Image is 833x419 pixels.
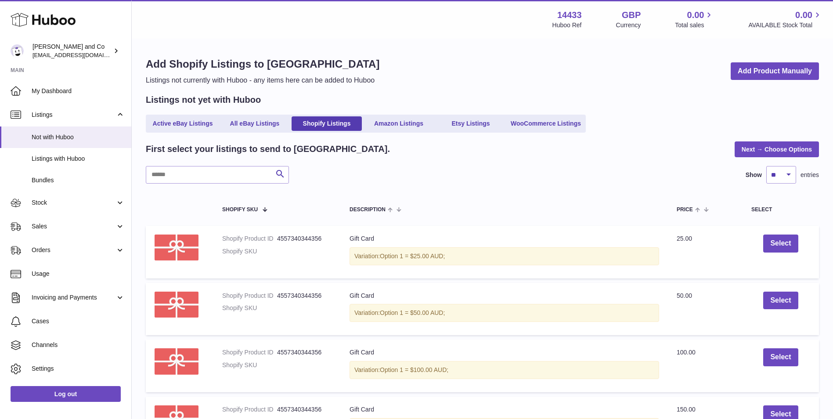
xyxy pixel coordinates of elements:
[222,304,277,312] dt: Shopify SKU
[748,21,822,29] span: AVAILABLE Stock Total
[622,9,641,21] strong: GBP
[508,116,584,131] a: WooCommerce Listings
[222,348,277,357] dt: Shopify Product ID
[32,270,125,278] span: Usage
[350,292,659,300] div: Gift Card
[277,292,332,300] dd: 4557340344356
[32,51,129,58] span: [EMAIL_ADDRESS][DOMAIN_NAME]
[436,116,506,131] a: Etsy Listings
[763,348,798,366] button: Select
[32,133,125,141] span: Not with Huboo
[350,405,659,414] div: Gift Card
[32,155,125,163] span: Listings with Huboo
[364,116,434,131] a: Amazon Listings
[292,116,362,131] a: Shopify Listings
[748,9,822,29] a: 0.00 AVAILABLE Stock Total
[746,171,762,179] label: Show
[220,116,290,131] a: All eBay Listings
[146,76,379,85] p: Listings not currently with Huboo - any items here can be added to Huboo
[32,43,112,59] div: [PERSON_NAME] and Co
[616,21,641,29] div: Currency
[32,365,125,373] span: Settings
[677,349,696,356] span: 100.00
[687,9,704,21] span: 0.00
[763,292,798,310] button: Select
[350,247,659,265] div: Variation:
[735,141,819,157] a: Next → Choose Options
[222,207,258,213] span: Shopify SKU
[32,222,115,231] span: Sales
[350,235,659,243] div: Gift Card
[222,247,277,256] dt: Shopify SKU
[11,44,24,58] img: internalAdmin-14433@internal.huboo.com
[795,9,812,21] span: 0.00
[350,304,659,322] div: Variation:
[380,253,445,260] span: Option 1 = $25.00 AUD;
[763,235,798,253] button: Select
[675,21,714,29] span: Total sales
[277,405,332,414] dd: 4557340344356
[32,199,115,207] span: Stock
[751,207,810,213] div: Select
[222,235,277,243] dt: Shopify Product ID
[350,361,659,379] div: Variation:
[677,207,693,213] span: Price
[677,406,696,413] span: 150.00
[677,235,692,242] span: 25.00
[32,317,125,325] span: Cases
[277,235,332,243] dd: 4557340344356
[32,341,125,349] span: Channels
[146,94,261,106] h2: Listings not yet with Huboo
[552,21,582,29] div: Huboo Ref
[155,292,198,318] img: e38bd83af578077b65a31424bd24d085.png
[277,348,332,357] dd: 4557340344356
[32,87,125,95] span: My Dashboard
[148,116,218,131] a: Active eBay Listings
[155,235,198,261] img: e38bd83af578077b65a31424bd24d085.png
[32,246,115,254] span: Orders
[155,348,198,375] img: e38bd83af578077b65a31424bd24d085.png
[557,9,582,21] strong: 14433
[801,171,819,179] span: entries
[146,143,390,155] h2: First select your listings to send to [GEOGRAPHIC_DATA].
[222,405,277,414] dt: Shopify Product ID
[146,57,379,71] h1: Add Shopify Listings to [GEOGRAPHIC_DATA]
[222,292,277,300] dt: Shopify Product ID
[731,62,819,80] a: Add Product Manually
[380,366,448,373] span: Option 1 = $100.00 AUD;
[675,9,714,29] a: 0.00 Total sales
[32,293,115,302] span: Invoicing and Payments
[11,386,121,402] a: Log out
[32,176,125,184] span: Bundles
[677,292,692,299] span: 50.00
[350,207,386,213] span: Description
[350,348,659,357] div: Gift Card
[222,361,277,369] dt: Shopify SKU
[380,309,445,316] span: Option 1 = $50.00 AUD;
[32,111,115,119] span: Listings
